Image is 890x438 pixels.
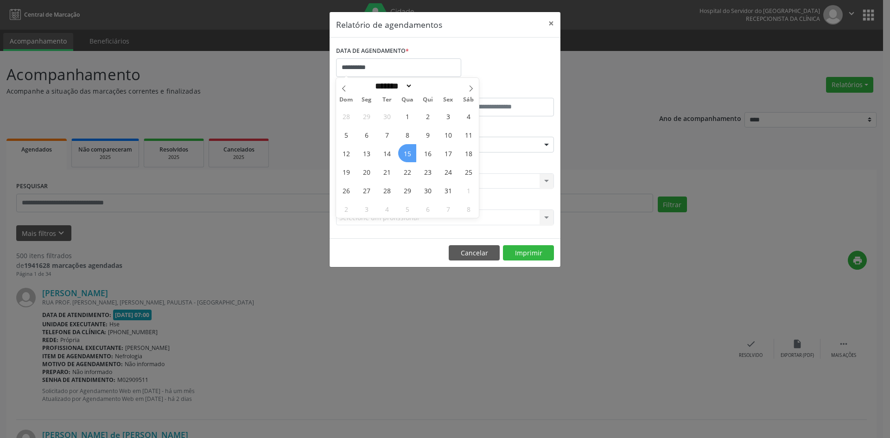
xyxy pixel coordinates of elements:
span: Outubro 29, 2025 [398,181,416,199]
span: Outubro 31, 2025 [439,181,457,199]
select: Month [372,81,413,91]
label: ATÉ [447,83,554,98]
span: Outubro 8, 2025 [398,126,416,144]
span: Outubro 30, 2025 [419,181,437,199]
span: Novembro 2, 2025 [337,200,355,218]
span: Outubro 3, 2025 [439,107,457,125]
span: Outubro 28, 2025 [378,181,396,199]
span: Outubro 16, 2025 [419,144,437,162]
label: DATA DE AGENDAMENTO [336,44,409,58]
span: Setembro 28, 2025 [337,107,355,125]
span: Setembro 29, 2025 [357,107,375,125]
span: Novembro 8, 2025 [459,200,477,218]
span: Outubro 7, 2025 [378,126,396,144]
span: Seg [356,97,377,103]
span: Outubro 27, 2025 [357,181,375,199]
span: Novembro 1, 2025 [459,181,477,199]
button: Cancelar [449,245,500,261]
span: Sáb [458,97,479,103]
span: Ter [377,97,397,103]
span: Outubro 26, 2025 [337,181,355,199]
span: Outubro 1, 2025 [398,107,416,125]
span: Outubro 22, 2025 [398,163,416,181]
span: Outubro 15, 2025 [398,144,416,162]
span: Outubro 18, 2025 [459,144,477,162]
span: Outubro 2, 2025 [419,107,437,125]
span: Setembro 30, 2025 [378,107,396,125]
span: Dom [336,97,356,103]
span: Outubro 17, 2025 [439,144,457,162]
span: Outubro 9, 2025 [419,126,437,144]
span: Outubro 5, 2025 [337,126,355,144]
span: Novembro 5, 2025 [398,200,416,218]
span: Qui [418,97,438,103]
span: Outubro 12, 2025 [337,144,355,162]
button: Imprimir [503,245,554,261]
span: Outubro 6, 2025 [357,126,375,144]
span: Sex [438,97,458,103]
span: Novembro 6, 2025 [419,200,437,218]
span: Qua [397,97,418,103]
h5: Relatório de agendamentos [336,19,442,31]
span: Outubro 13, 2025 [357,144,375,162]
span: Outubro 4, 2025 [459,107,477,125]
span: Novembro 4, 2025 [378,200,396,218]
span: Outubro 10, 2025 [439,126,457,144]
button: Close [542,12,560,35]
span: Outubro 19, 2025 [337,163,355,181]
input: Year [413,81,443,91]
span: Novembro 3, 2025 [357,200,375,218]
span: Outubro 14, 2025 [378,144,396,162]
span: Outubro 11, 2025 [459,126,477,144]
span: Outubro 25, 2025 [459,163,477,181]
span: Outubro 21, 2025 [378,163,396,181]
span: Outubro 20, 2025 [357,163,375,181]
span: Outubro 24, 2025 [439,163,457,181]
span: Outubro 23, 2025 [419,163,437,181]
span: Novembro 7, 2025 [439,200,457,218]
